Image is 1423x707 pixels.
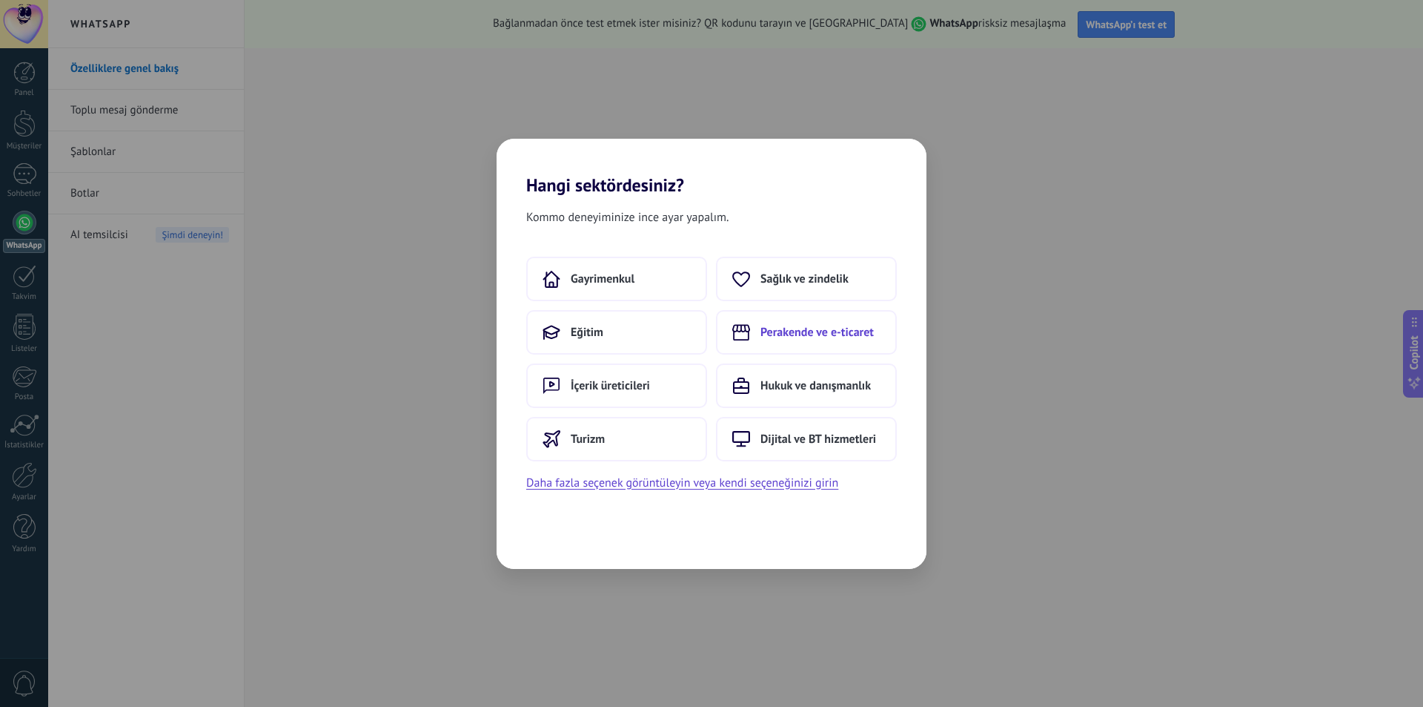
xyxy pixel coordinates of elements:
button: İçerik üreticileri [526,364,707,408]
button: Eğitim [526,310,707,355]
span: Turizm [571,432,605,447]
span: Hukuk ve danışmanlık [760,378,871,393]
span: Perakende ve e-ticaret [760,325,874,340]
button: Daha fazla seçenek görüntüleyin veya kendi seçeneğinizi girin [526,473,838,493]
button: Hukuk ve danışmanlık [716,364,897,408]
button: Dijital ve BT hizmetleri [716,417,897,461]
span: Gayrimenkul [571,272,634,286]
button: Sağlık ve zindelik [716,257,897,301]
span: İçerik üreticileri [571,378,650,393]
span: Sağlık ve zindelik [760,272,849,286]
span: Kommo deneyiminize ince ayar yapalım. [526,208,729,227]
button: Turizm [526,417,707,461]
span: Dijital ve BT hizmetleri [760,432,876,447]
span: Eğitim [571,325,603,340]
h2: Hangi sektördesiniz? [497,139,926,196]
button: Perakende ve e-ticaret [716,310,897,355]
button: Gayrimenkul [526,257,707,301]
